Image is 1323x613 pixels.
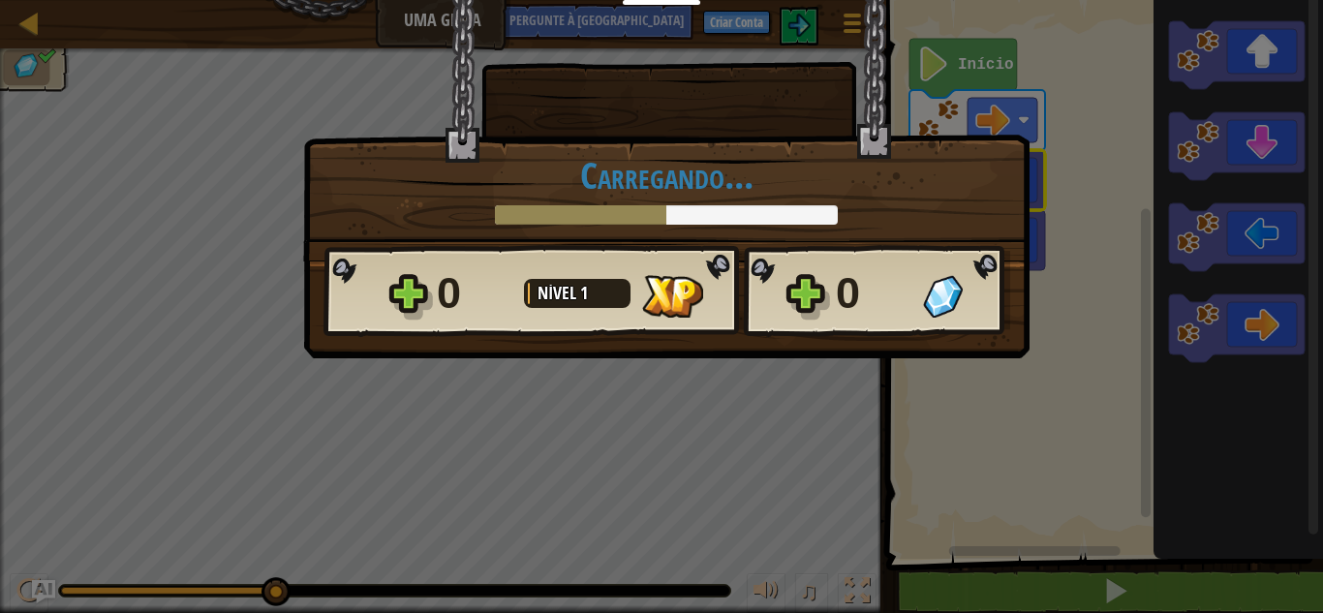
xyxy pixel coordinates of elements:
[323,155,1009,196] h1: Carregando...
[923,275,963,318] img: Gemas Ganhas
[836,262,911,324] div: 0
[538,281,580,305] span: Nível
[580,281,588,305] span: 1
[437,262,512,324] div: 0
[642,275,703,318] img: XP Ganho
